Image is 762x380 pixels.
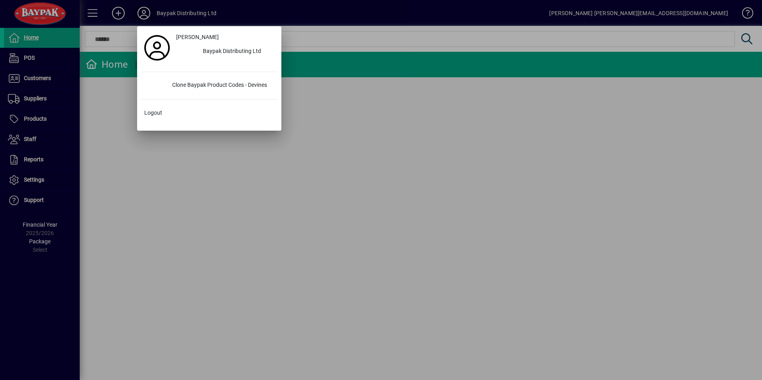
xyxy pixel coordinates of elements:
[141,78,277,93] button: Clone Baypak Product Codes - Devines
[144,109,162,117] span: Logout
[173,45,277,59] button: Baypak Distributing Ltd
[166,78,277,93] div: Clone Baypak Product Codes - Devines
[141,41,173,55] a: Profile
[196,45,277,59] div: Baypak Distributing Ltd
[141,106,277,120] button: Logout
[173,30,277,45] a: [PERSON_NAME]
[176,33,219,41] span: [PERSON_NAME]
